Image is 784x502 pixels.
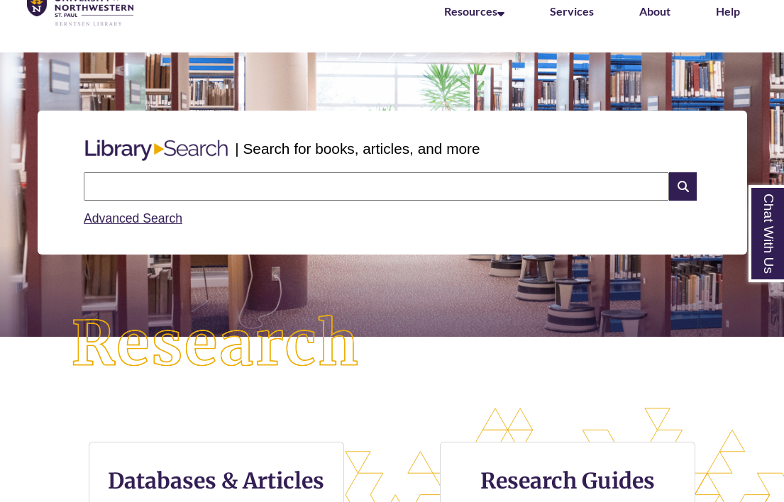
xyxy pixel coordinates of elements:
i: Search [669,172,696,201]
img: Research [39,283,392,406]
h3: Databases & Articles [101,467,332,494]
h3: Research Guides [452,467,683,494]
a: Help [716,4,740,18]
a: About [639,4,670,18]
a: Advanced Search [84,211,182,225]
a: Resources [444,4,504,18]
img: Libary Search [78,134,235,167]
a: Services [550,4,594,18]
p: | Search for books, articles, and more [235,138,480,160]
